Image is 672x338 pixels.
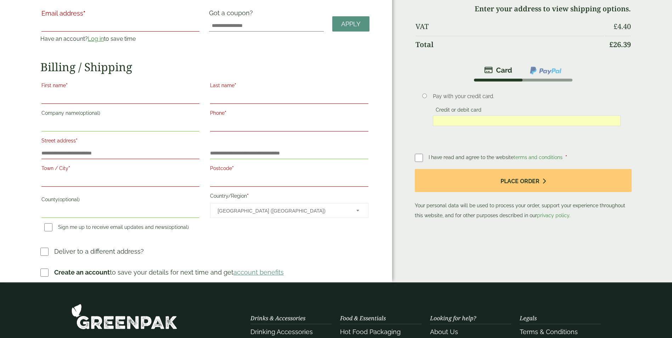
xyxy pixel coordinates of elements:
bdi: 4.40 [614,22,631,31]
label: Phone [210,108,368,120]
label: First name [41,80,199,92]
a: Hot Food Packaging [340,328,401,336]
abbr: required [83,10,85,17]
span: Country/Region [210,203,368,218]
img: GreenPak Supplies [71,304,177,329]
th: VAT [416,18,605,35]
p: Your personal data will be used to process your order, support your experience throughout this we... [415,169,632,220]
iframe: Secure card payment input frame [435,118,619,124]
label: Postcode [210,163,368,175]
span: £ [609,40,613,49]
a: Log in [88,35,104,42]
p: Have an account? to save time [40,35,201,43]
strong: Create an account [54,269,110,276]
bdi: 26.39 [609,40,631,49]
a: Apply [332,16,369,32]
label: Company name [41,108,199,120]
label: Sign me up to receive email updates and news [41,224,192,232]
span: Apply [341,20,361,28]
abbr: required [68,165,70,171]
abbr: required [235,83,236,88]
span: (optional) [58,197,80,202]
a: About Us [430,328,458,336]
h2: Billing / Shipping [40,60,369,74]
a: Drinking Accessories [250,328,313,336]
p: to save your details for next time and get [54,267,284,277]
a: Terms & Conditions [520,328,578,336]
span: (optional) [167,224,189,230]
abbr: required [66,83,68,88]
a: terms and conditions [514,154,563,160]
abbr: required [76,138,78,143]
label: Country/Region [210,191,368,203]
a: account benefits [233,269,284,276]
abbr: required [247,193,249,199]
label: Last name [210,80,368,92]
img: stripe.png [484,66,512,74]
th: Total [416,36,605,53]
label: Got a coupon? [209,9,256,20]
abbr: required [565,154,567,160]
a: privacy policy [537,213,569,218]
span: I have read and agree to the website [429,154,564,160]
td: Enter your address to view shipping options. [416,0,631,17]
span: United Kingdom (UK) [218,203,346,218]
label: Town / City [41,163,199,175]
button: Place order [415,169,632,192]
input: Sign me up to receive email updates and news(optional) [44,223,52,231]
p: Deliver to a different address? [54,247,144,256]
span: (optional) [79,110,100,116]
span: £ [614,22,617,31]
abbr: required [232,165,234,171]
label: Street address [41,136,199,148]
abbr: required [225,110,226,116]
label: Email address [41,10,199,20]
p: Pay with your credit card. [433,92,621,100]
img: ppcp-gateway.png [529,66,562,75]
label: Credit or debit card [433,107,484,115]
label: County [41,195,199,207]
